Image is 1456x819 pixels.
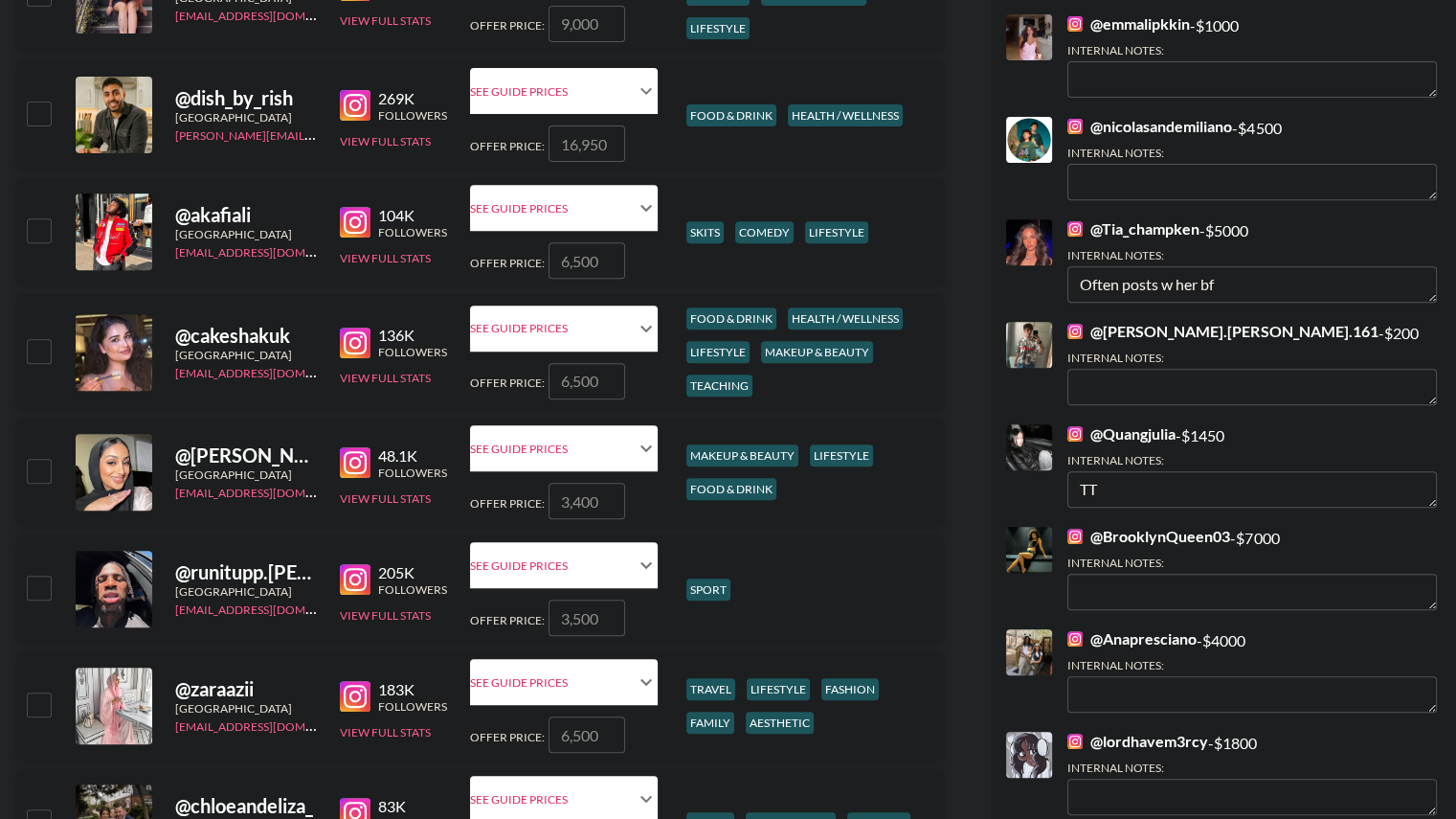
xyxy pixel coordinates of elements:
img: Instagram [340,207,370,238]
div: fashion [821,678,879,700]
div: Internal Notes: [1067,351,1437,365]
div: [GEOGRAPHIC_DATA] [175,701,317,716]
div: 136K [378,326,447,345]
img: Instagram [340,328,370,358]
a: [PERSON_NAME][EMAIL_ADDRESS][DOMAIN_NAME] [175,125,459,143]
div: See Guide Prices [470,425,658,471]
a: @Tia_champken [1067,219,1199,239]
button: View Full Stats [340,371,431,385]
div: - $ 4500 [1067,117,1437,200]
a: [EMAIL_ADDRESS][DOMAIN_NAME] [175,482,368,500]
span: Offer Price: [470,256,545,270]
div: See Guide Prices [470,659,658,705]
div: See Guide Prices [470,84,635,99]
div: See Guide Prices [470,201,635,216]
input: 16,950 [549,125,625,162]
div: 269K [378,89,447,108]
div: @ [PERSON_NAME][DOMAIN_NAME] [175,444,317,467]
div: travel [686,678,735,700]
div: Internal Notes: [1067,761,1437,775]
input: 6,500 [549,717,625,753]
div: Internal Notes: [1067,658,1437,672]
button: View Full Stats [340,251,431,265]
a: @Anapresciano [1067,629,1197,648]
div: Internal Notes: [1067,146,1437,160]
input: 3,400 [549,483,625,519]
div: See Guide Prices [470,542,658,588]
span: Offer Price: [470,730,545,744]
div: See Guide Prices [470,558,635,573]
div: lifestyle [747,678,810,700]
div: Followers [378,345,447,359]
button: View Full Stats [340,491,431,506]
div: See Guide Prices [470,68,658,114]
div: Followers [378,225,447,239]
img: Instagram [1067,734,1083,749]
div: sport [686,579,730,601]
input: 6,500 [549,242,625,279]
div: [GEOGRAPHIC_DATA] [175,467,317,482]
div: makeup & beauty [686,444,798,466]
a: [EMAIL_ADDRESS][DOMAIN_NAME] [175,599,368,617]
div: - $ 1000 [1067,14,1437,98]
div: See Guide Prices [470,185,658,231]
div: food & drink [686,478,776,500]
div: See Guide Prices [470,321,635,335]
a: @nicolasandemiliano [1067,117,1232,136]
img: Instagram [1067,16,1083,32]
a: @[PERSON_NAME].[PERSON_NAME].161 [1067,322,1378,341]
div: family [686,712,734,734]
div: Internal Notes: [1067,43,1437,57]
div: aesthetic [746,712,814,734]
div: Followers [378,466,447,480]
div: makeup & beauty [761,341,873,363]
a: @emmalipkkin [1067,14,1190,34]
div: See Guide Prices [470,442,635,456]
textarea: TT [1067,471,1437,508]
a: @BrooklynQueen03 [1067,527,1230,546]
img: Instagram [1067,324,1083,339]
div: @ dish_by_rish [175,86,317,110]
div: @ runitupp.[PERSON_NAME] [175,560,317,584]
input: 3,500 [549,600,625,636]
a: [EMAIL_ADDRESS][DOMAIN_NAME] [175,5,368,23]
div: Followers [378,582,447,597]
div: health / wellness [788,104,903,126]
img: Instagram [340,447,370,478]
div: Internal Notes: [1067,453,1437,467]
img: Instagram [1067,221,1083,237]
div: comedy [735,221,794,243]
img: Instagram [340,564,370,595]
div: Internal Notes: [1067,556,1437,570]
span: Offer Price: [470,613,545,627]
div: lifestyle [686,341,750,363]
div: [GEOGRAPHIC_DATA] [175,348,317,362]
img: Instagram [1067,426,1083,442]
div: [GEOGRAPHIC_DATA] [175,110,317,125]
textarea: Often posts w her bf [1067,266,1437,303]
input: 9,000 [549,6,625,42]
div: lifestyle [805,221,868,243]
button: View Full Stats [340,134,431,148]
img: Instagram [340,90,370,121]
div: 83K [378,797,447,816]
div: @ akafiali [175,203,317,227]
input: 6,500 [549,363,625,399]
div: teaching [686,375,752,397]
div: health / wellness [788,307,903,330]
span: Offer Price: [470,139,545,153]
a: [EMAIL_ADDRESS][DOMAIN_NAME] [175,362,368,380]
div: 104K [378,206,447,225]
img: Instagram [1067,631,1083,647]
div: [GEOGRAPHIC_DATA] [175,227,317,241]
div: - $ 7000 [1067,527,1437,610]
div: [GEOGRAPHIC_DATA] [175,584,317,599]
span: Offer Price: [470,18,545,33]
div: - $ 1450 [1067,424,1437,508]
div: - $ 200 [1067,322,1437,405]
div: @ cakeshakuk [175,324,317,348]
button: View Full Stats [340,725,431,739]
img: Instagram [1067,529,1083,544]
div: See Guide Prices [470,306,658,352]
img: Instagram [1067,119,1083,134]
